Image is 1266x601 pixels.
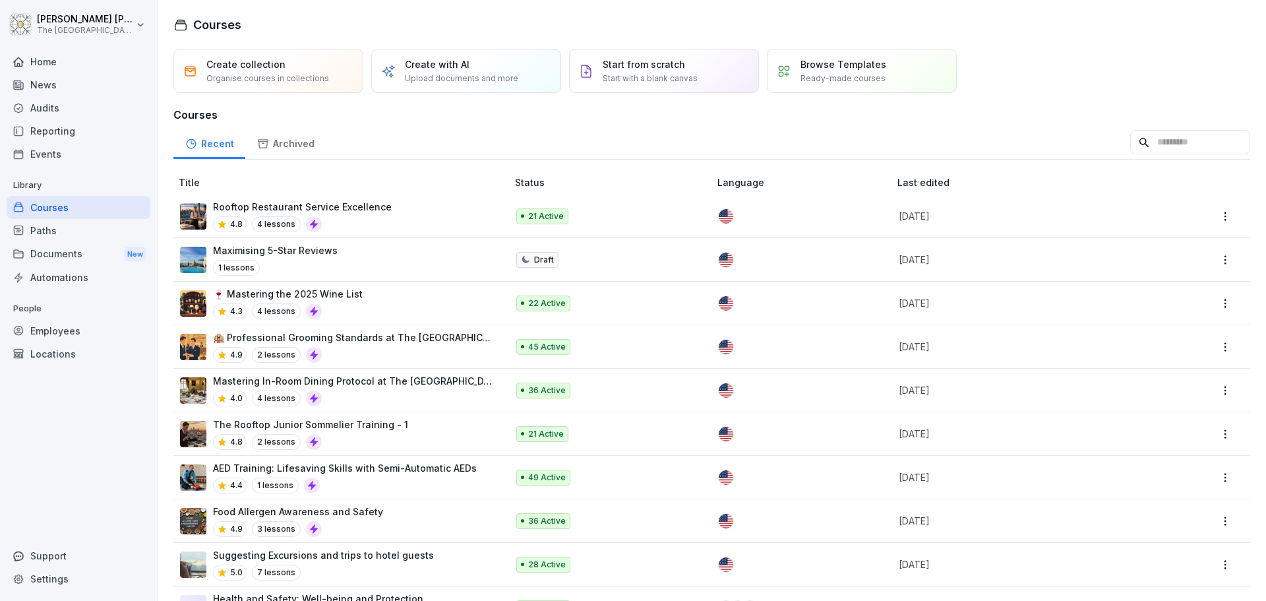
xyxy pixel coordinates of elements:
p: Mastering In-Room Dining Protocol at The [GEOGRAPHIC_DATA] [213,374,494,388]
p: Rooftop Restaurant Service Excellence [213,200,392,214]
a: Courses [7,196,150,219]
a: Settings [7,567,150,590]
img: us.svg [719,340,733,354]
div: New [124,247,146,262]
p: 4.8 [230,218,243,230]
img: imu806ktjc0oydci5ofykipc.png [180,247,206,273]
img: vruy9b7zzztkeb9sfc4cwvb0.png [180,290,206,317]
p: [PERSON_NAME] [PERSON_NAME] [37,14,133,25]
p: People [7,298,150,319]
p: 2 lessons [252,434,301,450]
p: 4.0 [230,393,243,404]
div: Support [7,544,150,567]
p: 21 Active [528,210,564,222]
img: us.svg [719,209,733,224]
p: Suggesting Excursions and trips to hotel guests [213,548,434,562]
p: Start with a blank canvas [603,73,698,84]
a: Locations [7,342,150,365]
img: us.svg [719,514,733,528]
a: News [7,73,150,96]
a: Archived [245,125,326,159]
p: 5.0 [230,567,243,579]
p: AED Training: Lifesaving Skills with Semi-Automatic AEDs [213,461,477,475]
p: Upload documents and more [405,73,518,84]
img: us.svg [719,296,733,311]
img: us.svg [719,383,733,398]
p: 🍷 Mastering the 2025 Wine List [213,287,363,301]
p: [DATE] [899,557,1144,571]
p: Browse Templates [800,57,886,71]
p: Ready-made courses [800,73,886,84]
p: 4 lessons [252,391,301,406]
img: us.svg [719,253,733,267]
img: swi80ig3daptllz6mysa1yr5.png [180,334,206,360]
a: Recent [173,125,245,159]
p: 21 Active [528,428,564,440]
p: Organise courses in collections [206,73,329,84]
img: us.svg [719,427,733,441]
div: Documents [7,242,150,267]
p: Create with AI [405,57,469,71]
img: i2zxtrysbxid4kgylasewjzl.png [180,203,206,230]
p: 🏨 Professional Grooming Standards at The [GEOGRAPHIC_DATA] [213,331,494,344]
p: 36 Active [528,515,566,527]
p: [DATE] [899,383,1144,397]
p: Start from scratch [603,57,685,71]
p: Language [717,175,892,189]
h3: Courses [173,107,1250,123]
a: Paths [7,219,150,242]
p: 4.9 [230,523,243,535]
p: Library [7,175,150,196]
p: Title [179,175,510,189]
a: DocumentsNew [7,242,150,267]
a: Reporting [7,119,150,142]
a: Automations [7,266,150,289]
p: [DATE] [899,340,1144,354]
p: 4.9 [230,349,243,361]
p: 2 lessons [252,347,301,363]
a: Audits [7,96,150,119]
img: ppo6esy7e7xl6mguq2ufqsy7.png [180,552,206,578]
p: 36 Active [528,385,566,396]
img: us.svg [719,470,733,485]
div: Events [7,142,150,166]
img: xs088wrmk7xx2g7xzv0c0n1d.png [180,508,206,534]
p: 4 lessons [252,303,301,319]
p: 1 lessons [213,260,260,276]
a: Home [7,50,150,73]
p: 4.4 [230,480,243,491]
p: Draft [534,254,554,266]
p: Create collection [206,57,286,71]
p: Last edited [897,175,1160,189]
a: Employees [7,319,150,342]
p: [DATE] [899,209,1144,223]
p: 28 Active [528,559,566,571]
p: 3 lessons [252,521,301,537]
p: 4.8 [230,436,243,448]
p: 45 Active [528,341,566,353]
p: [DATE] [899,514,1144,528]
p: [DATE] [899,470,1144,484]
p: 7 lessons [252,565,301,581]
p: [DATE] [899,427,1144,441]
p: Maximising 5-Star Reviews [213,243,338,257]
img: kfm877czj89nkygf2s39fxyx.png [180,421,206,447]
p: The [GEOGRAPHIC_DATA] [37,26,133,35]
h1: Courses [193,16,241,34]
img: us.svg [719,557,733,572]
p: Food Allergen Awareness and Safety [213,505,383,519]
p: 22 Active [528,298,566,309]
p: 4.3 [230,305,243,317]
